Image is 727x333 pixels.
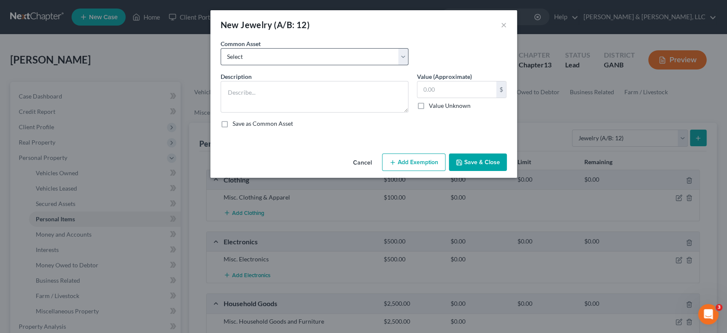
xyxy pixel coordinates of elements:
[221,73,252,80] span: Description
[716,304,722,311] span: 3
[221,19,310,31] div: New Jewelry (A/B: 12)
[501,20,507,30] button: ×
[429,101,471,110] label: Value Unknown
[221,39,261,48] label: Common Asset
[449,153,507,171] button: Save & Close
[417,72,472,81] label: Value (Approximate)
[417,81,496,98] input: 0.00
[698,304,718,324] iframe: Intercom live chat
[346,154,379,171] button: Cancel
[496,81,506,98] div: $
[382,153,445,171] button: Add Exemption
[233,119,293,128] label: Save as Common Asset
